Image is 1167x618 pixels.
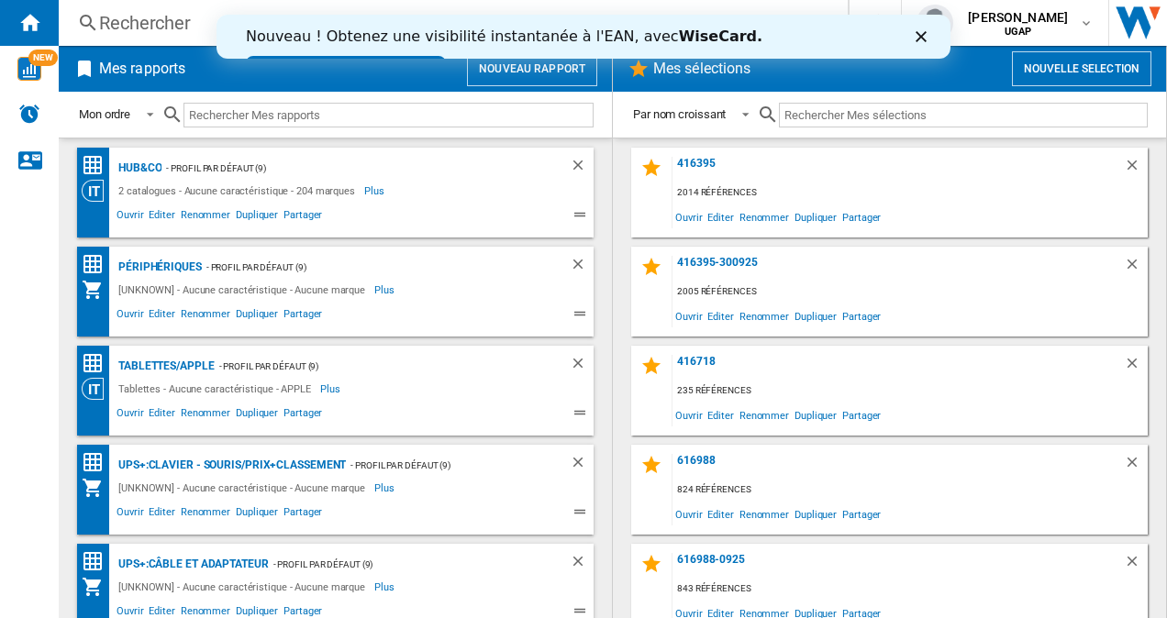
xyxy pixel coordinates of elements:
span: Partager [281,503,325,525]
div: [UNKNOWN] - Aucune caractéristique - Aucune marque [114,279,374,301]
div: Vision Catégorie [82,180,114,202]
button: Nouveau rapport [467,51,597,86]
div: 2 catalogues - Aucune caractéristique - 204 marques [114,180,364,202]
span: Ouvrir [672,502,705,526]
span: Editer [705,204,736,229]
div: Mon assortiment [82,477,114,499]
img: profile.jpg [917,5,953,41]
span: Plus [374,279,397,301]
span: Editer [146,404,177,426]
span: Renommer [178,305,233,327]
span: Renommer [178,404,233,426]
span: Plus [374,477,397,499]
div: Classement des prix [82,451,114,474]
div: 2005 références [672,281,1148,303]
span: Renommer [178,503,233,525]
span: Dupliquer [233,206,281,228]
div: UPS+:Clavier - souris/prix+classement [114,454,346,477]
span: Editer [705,303,736,328]
span: Dupliquer [792,303,839,328]
button: Nouvelle selection [1012,51,1151,86]
div: 416395 [672,157,1124,182]
div: Matrice des prix [82,154,114,177]
div: Supprimer [1124,355,1148,380]
b: UGAP [1005,26,1032,38]
span: [PERSON_NAME] [968,8,1068,27]
img: wise-card.svg [17,57,41,81]
span: Renommer [178,206,233,228]
span: Ouvrir [114,305,146,327]
div: 616988 [672,454,1124,479]
div: Mon assortiment [82,279,114,301]
div: 616988-0925 [672,553,1124,578]
input: Rechercher Mes rapports [183,103,594,127]
iframe: Intercom live chat bannière [217,15,950,59]
h2: Mes rapports [95,51,189,86]
span: Editer [705,502,736,526]
div: Supprimer [1124,157,1148,182]
span: Ouvrir [672,403,705,427]
div: 416395-300925 [672,256,1124,281]
span: Renommer [737,502,792,526]
div: Fermer [699,17,717,28]
div: Tablettes - Aucune caractéristique - APPLE [114,378,320,400]
div: Supprimer [570,553,594,576]
div: 235 références [672,380,1148,403]
div: [UNKNOWN] - Aucune caractéristique - Aucune marque [114,477,374,499]
div: Mon ordre [79,107,130,121]
div: Supprimer [570,157,594,180]
span: Renommer [737,303,792,328]
span: Editer [146,206,177,228]
div: Supprimer [1124,454,1148,479]
span: Editer [146,503,177,525]
span: Editer [705,403,736,427]
div: Périphériques [114,256,202,279]
span: Partager [839,502,884,526]
div: Vision Catégorie [82,378,114,400]
div: - Profil par défaut (9) [346,454,533,477]
span: Dupliquer [233,305,281,327]
div: Mon assortiment [82,576,114,598]
span: Partager [281,206,325,228]
span: Plus [320,378,343,400]
span: Partager [839,403,884,427]
span: Partager [281,305,325,327]
span: Ouvrir [672,303,705,328]
span: Ouvrir [114,503,146,525]
div: Tablettes/APPLE [114,355,215,378]
div: - Profil par défaut (9) [215,355,533,378]
div: Supprimer [570,256,594,279]
span: Dupliquer [792,502,839,526]
span: Dupliquer [233,503,281,525]
div: 824 références [672,479,1148,502]
div: - Profil par défaut (9) [161,157,533,180]
div: 2014 références [672,182,1148,204]
span: Dupliquer [233,404,281,426]
div: 416718 [672,355,1124,380]
div: Matrice des prix [82,352,114,375]
span: Ouvrir [114,404,146,426]
div: hub&co [114,157,161,180]
span: Ouvrir [114,206,146,228]
div: UPS+:Câble et adaptateur [114,553,269,576]
div: [UNKNOWN] - Aucune caractéristique - Aucune marque [114,576,374,598]
span: Partager [839,303,884,328]
a: Essayez dès maintenant ! [29,41,229,63]
div: Supprimer [1124,553,1148,578]
span: Plus [364,180,387,202]
span: Renommer [737,204,792,229]
span: NEW [28,50,58,66]
div: - Profil par défaut (9) [269,553,533,576]
div: Classement des prix [82,550,114,573]
div: Supprimer [570,454,594,477]
div: - Profil par défaut (9) [202,256,533,279]
span: Partager [281,404,325,426]
span: Ouvrir [672,204,705,229]
span: Dupliquer [792,403,839,427]
div: Matrice des prix [82,253,114,276]
span: Dupliquer [792,204,839,229]
h2: Mes sélections [650,51,754,86]
img: alerts-logo.svg [18,103,40,125]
